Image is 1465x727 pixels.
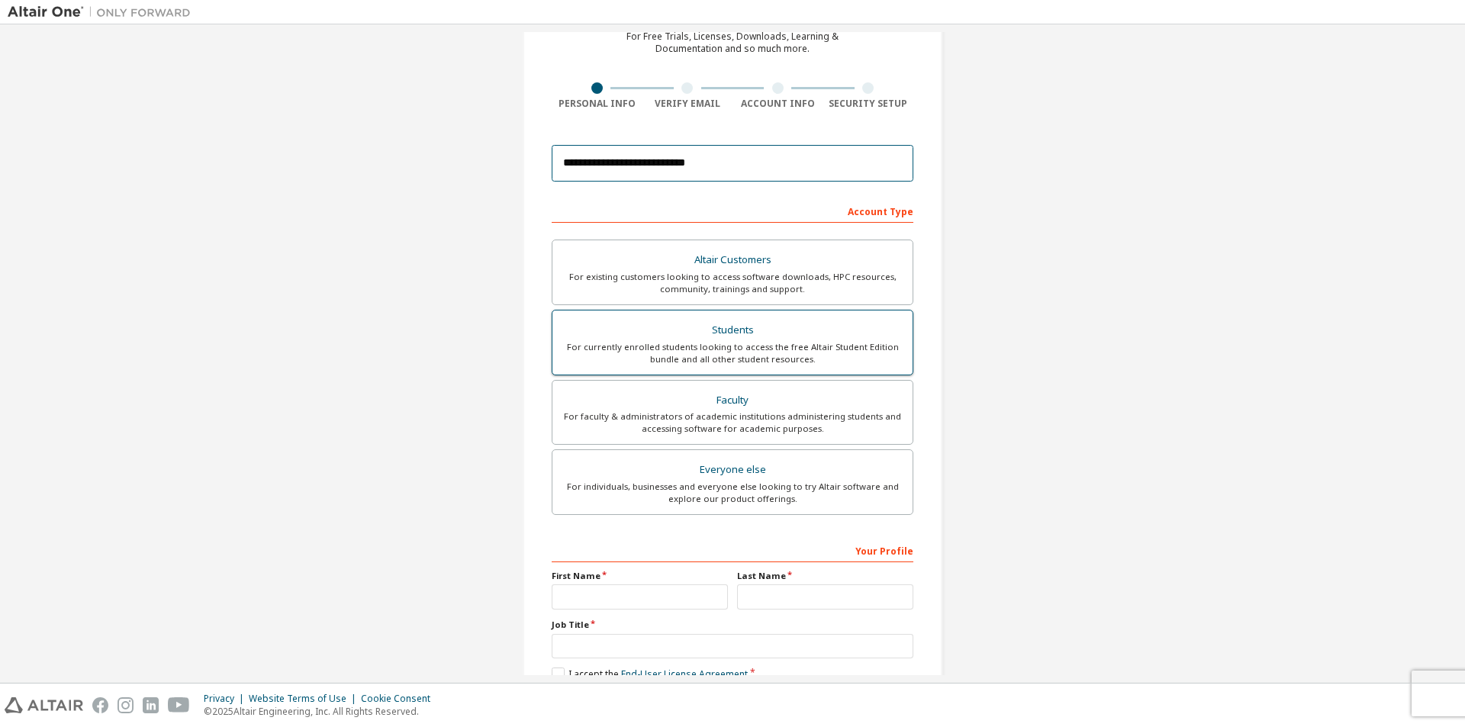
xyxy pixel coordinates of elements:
img: youtube.svg [168,697,190,713]
div: Privacy [204,693,249,705]
div: For faculty & administrators of academic institutions administering students and accessing softwa... [562,410,903,435]
div: Your Profile [552,538,913,562]
div: Account Info [732,98,823,110]
p: © 2025 Altair Engineering, Inc. All Rights Reserved. [204,705,439,718]
div: Altair Customers [562,249,903,271]
div: Faculty [562,390,903,411]
div: Cookie Consent [361,693,439,705]
label: I accept the [552,667,748,680]
div: For Free Trials, Licenses, Downloads, Learning & Documentation and so much more. [626,31,839,55]
div: Account Type [552,198,913,223]
div: For individuals, businesses and everyone else looking to try Altair software and explore our prod... [562,481,903,505]
a: End-User License Agreement [621,667,748,680]
img: instagram.svg [118,697,134,713]
label: First Name [552,570,728,582]
div: Verify Email [642,98,733,110]
img: Altair One [8,5,198,20]
div: For existing customers looking to access software downloads, HPC resources, community, trainings ... [562,271,903,295]
div: Security Setup [823,98,914,110]
label: Last Name [737,570,913,582]
img: altair_logo.svg [5,697,83,713]
img: linkedin.svg [143,697,159,713]
div: Website Terms of Use [249,693,361,705]
div: For currently enrolled students looking to access the free Altair Student Edition bundle and all ... [562,341,903,365]
div: Personal Info [552,98,642,110]
div: Students [562,320,903,341]
img: facebook.svg [92,697,108,713]
div: Everyone else [562,459,903,481]
label: Job Title [552,619,913,631]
